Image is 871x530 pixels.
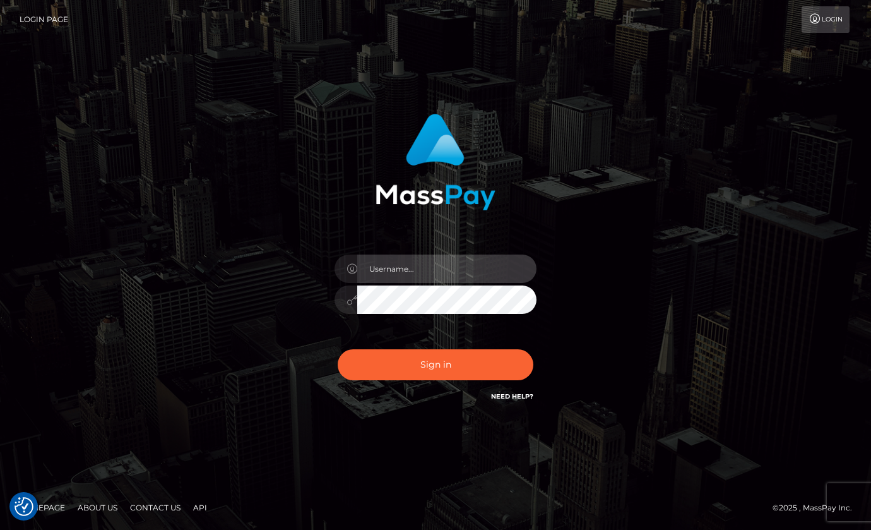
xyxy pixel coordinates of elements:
div: © 2025 , MassPay Inc. [773,501,862,515]
img: Revisit consent button [15,497,33,516]
button: Consent Preferences [15,497,33,516]
a: Need Help? [491,392,533,401]
a: API [188,498,212,517]
a: Login [802,6,850,33]
a: Homepage [14,498,70,517]
a: About Us [73,498,122,517]
button: Sign in [338,349,533,380]
input: Username... [357,255,536,283]
a: Contact Us [125,498,186,517]
a: Login Page [20,6,68,33]
img: MassPay Login [376,114,495,210]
